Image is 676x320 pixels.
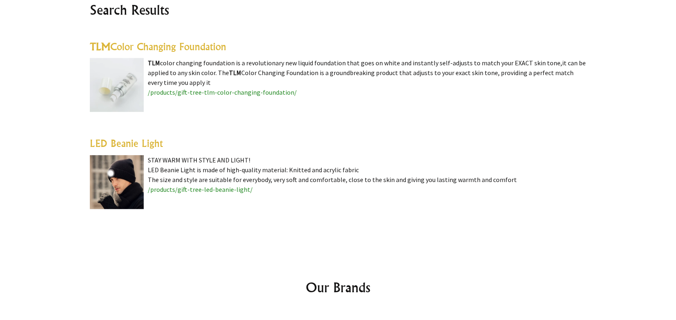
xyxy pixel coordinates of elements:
highlight: TLM [229,69,241,77]
a: LED Beanie Light [90,137,163,149]
a: TLMColor Changing Foundation [90,40,226,53]
img: LED Beanie Light [90,155,144,209]
img: TLM Color Changing Foundation [90,58,144,112]
highlight: TLM [148,59,160,67]
highlight: TLM [90,40,110,53]
div: color changing foundation is a revolutionary new liquid foundation that goes on white and instant... [90,40,586,219]
a: /products/gift-tree-led-beanie-light/ [148,185,253,193]
a: /products/gift-tree-tlm-color-changing-foundation/ [148,88,297,96]
h2: Our Brands [96,278,580,297]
